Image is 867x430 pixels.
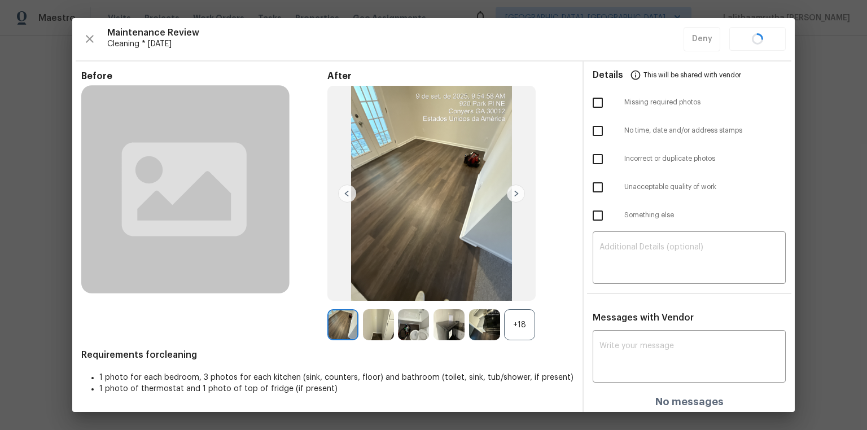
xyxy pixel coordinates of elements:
img: right-chevron-button-url [507,185,525,203]
li: 1 photo for each bedroom, 3 photos for each kitchen (sink, counters, floor) and bathroom (toilet,... [99,372,573,383]
span: Requirements for cleaning [81,349,573,361]
span: Incorrect or duplicate photos [624,154,786,164]
span: Maintenance Review [107,27,684,38]
li: 1 photo of thermostat and 1 photo of top of fridge (if present) [99,383,573,394]
div: Unacceptable quality of work [584,173,795,201]
h4: No messages [655,396,724,407]
div: Incorrect or duplicate photos [584,145,795,173]
span: Unacceptable quality of work [624,182,786,192]
span: Something else [624,210,786,220]
span: Cleaning * [DATE] [107,38,684,50]
span: No time, date and/or address stamps [624,126,786,135]
span: This will be shared with vendor [643,62,741,89]
div: No time, date and/or address stamps [584,117,795,145]
img: left-chevron-button-url [338,185,356,203]
div: Missing required photos [584,89,795,117]
span: Before [81,71,327,82]
span: Messages with Vendor [593,313,694,322]
div: +18 [504,309,535,340]
div: Something else [584,201,795,230]
span: Missing required photos [624,98,786,107]
span: Details [593,62,623,89]
span: After [327,71,573,82]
